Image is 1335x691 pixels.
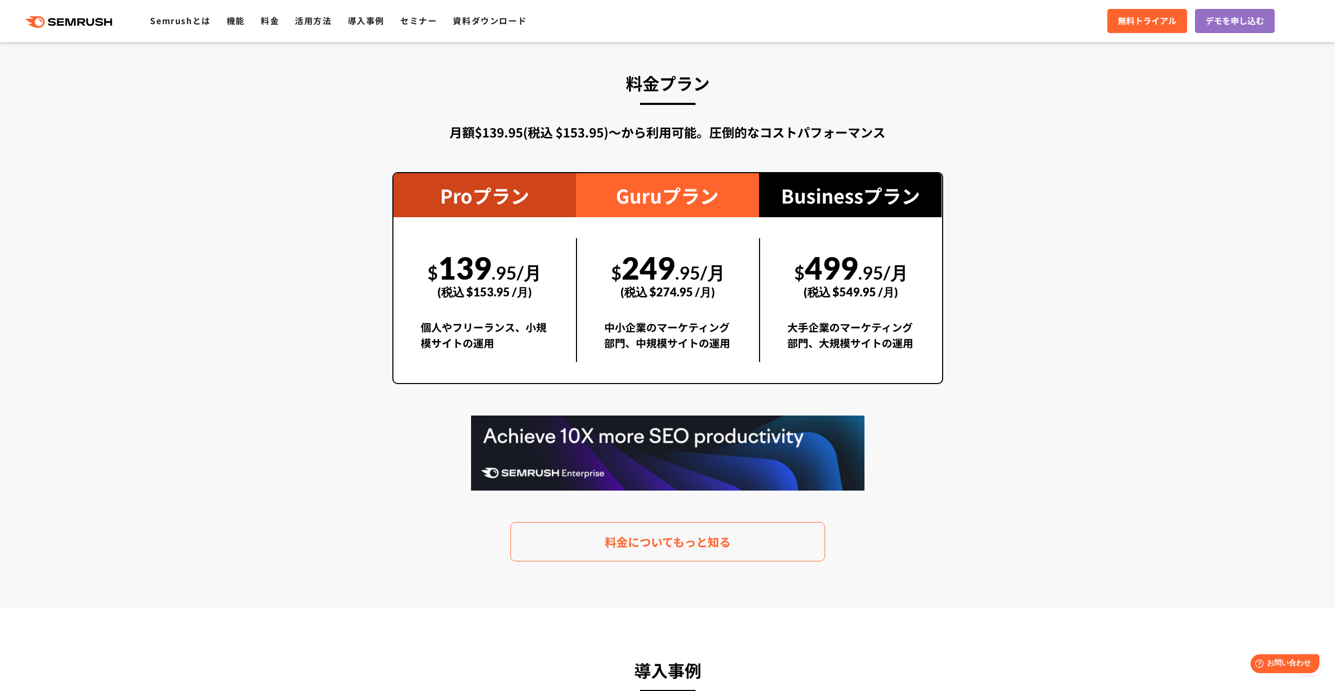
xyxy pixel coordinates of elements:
[611,262,622,283] span: $
[759,173,942,217] div: Businessプラン
[794,262,805,283] span: $
[576,173,759,217] div: Guruプラン
[1242,650,1323,679] iframe: Help widget launcher
[150,14,210,27] a: Semrushとは
[428,262,438,283] span: $
[392,69,943,97] h3: 料金プラン
[492,262,541,283] span: .95/月
[295,14,332,27] a: 活用方法
[392,123,943,142] div: 月額$139.95(税込 $153.95)〜から利用可能。圧倒的なコストパフォーマンス
[1107,9,1187,33] a: 無料トライアル
[675,262,725,283] span: .95/月
[604,320,732,362] div: 中小企業のマーケティング部門、中規模サイトの運用
[1195,9,1275,33] a: デモを申し込む
[421,320,549,362] div: 個人やフリーランス、小規模サイトの運用
[227,14,245,27] a: 機能
[348,14,385,27] a: 導入事例
[421,238,549,311] div: 139
[392,656,943,684] h3: 導入事例
[261,14,279,27] a: 料金
[400,14,437,27] a: セミナー
[421,273,549,311] div: (税込 $153.95 /月)
[787,238,915,311] div: 499
[1205,14,1264,28] span: デモを申し込む
[604,238,732,311] div: 249
[393,173,576,217] div: Proプラン
[605,533,731,551] span: 料金についてもっと知る
[787,320,915,362] div: 大手企業のマーケティング部門、大規模サイトの運用
[510,522,825,561] a: 料金についてもっと知る
[604,273,732,311] div: (税込 $274.95 /月)
[453,14,527,27] a: 資料ダウンロード
[787,273,915,311] div: (税込 $549.95 /月)
[858,262,908,283] span: .95/月
[1118,14,1177,28] span: 無料トライアル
